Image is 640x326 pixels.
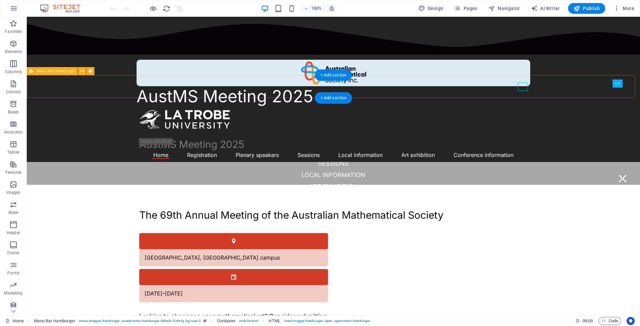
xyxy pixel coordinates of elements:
[602,317,618,325] span: Code
[7,270,19,276] p: Forms
[587,318,588,323] span: :
[611,3,637,14] button: More
[8,210,19,215] p: Slider
[5,69,22,74] p: Columns
[528,3,563,14] button: AI Writer
[598,317,621,325] button: Code
[8,109,19,115] p: Boxes
[5,170,21,175] p: Features
[531,5,560,12] span: AI Writer
[5,29,22,34] p: Favorites
[7,190,20,195] p: Images
[454,5,477,12] span: Pages
[5,317,24,325] a: Click to cancel selection. Double-click to open Pages
[315,69,352,81] div: + Add section
[238,317,258,325] span: . mobile-cont
[7,230,20,235] p: Header
[315,92,352,104] div: + Add section
[7,250,19,256] p: Footer
[573,5,600,12] span: Publish
[7,150,19,155] p: Tables
[416,3,446,14] div: Design (Ctrl+Alt+Y)
[575,317,593,325] h6: Session time
[486,3,523,14] button: Navigator
[627,317,635,325] button: Usercentrics
[36,69,75,73] span: Menu Bar Hamburger
[301,4,325,12] button: 100%
[4,129,23,135] p: Accordion
[78,317,201,325] span: . menu-wrapper-hamburger .preset-menu-hamburger-default .hide-lg .bg-user-2
[311,4,322,12] h6: 100%
[268,317,280,325] span: Click to select. Double-click to edit
[416,3,446,14] button: Design
[418,5,444,12] span: Design
[283,317,371,325] span: . menu-trigger-hamburger .open .open-menu-hamburger
[568,3,605,14] button: Publish
[488,5,520,12] span: Navigator
[582,317,593,325] span: 00 00
[204,319,207,323] i: This element is a customizable preset
[329,5,335,11] i: On resize automatically adjust zoom level to fit chosen device.
[163,5,170,12] i: Reload page
[162,4,170,12] button: reload
[38,4,89,12] img: Editor Logo
[451,3,480,14] button: Pages
[4,290,22,296] p: Marketing
[5,49,22,54] p: Elements
[217,317,236,325] span: Click to select. Double-click to edit
[34,317,76,325] span: Click to select. Double-click to edit
[149,4,157,12] button: Click here to leave preview mode and continue editing
[613,5,634,12] span: More
[34,317,371,325] nav: breadcrumb
[6,89,21,95] p: Content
